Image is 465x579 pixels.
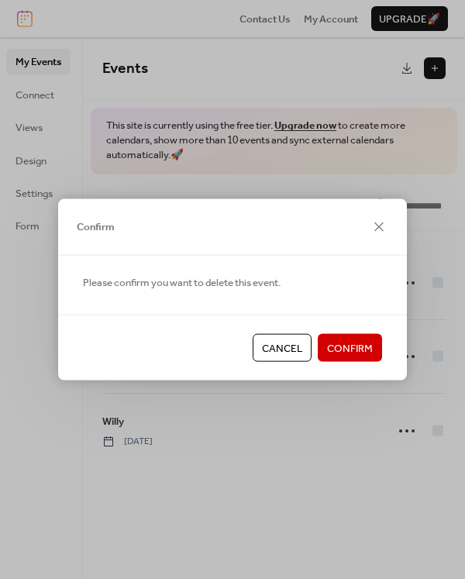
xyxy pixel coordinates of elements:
span: Confirm [327,341,373,357]
span: Cancel [262,341,302,357]
span: Please confirm you want to delete this event. [83,274,281,290]
button: Confirm [318,334,382,362]
span: Confirm [77,219,115,235]
button: Cancel [253,334,312,362]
